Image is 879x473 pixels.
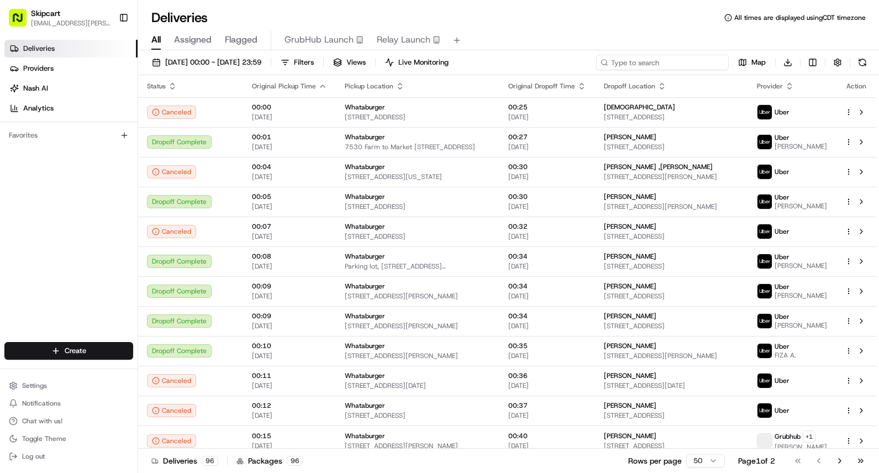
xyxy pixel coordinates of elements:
img: uber-new-logo.jpeg [757,344,772,358]
div: Canceled [147,106,196,119]
button: Skipcart[EMAIL_ADDRESS][PERSON_NAME][DOMAIN_NAME] [4,4,114,31]
span: Whataburger [345,103,385,112]
button: Live Monitoring [380,55,454,70]
span: [PERSON_NAME] [604,133,656,141]
span: [STREET_ADDRESS][PERSON_NAME] [345,322,491,330]
span: Chat with us! [22,417,62,425]
span: [STREET_ADDRESS][PERSON_NAME] [604,172,739,181]
button: Log out [4,449,133,464]
span: [STREET_ADDRESS] [604,292,739,301]
span: [PERSON_NAME] [775,261,827,270]
span: Whataburger [345,252,385,261]
div: Deliveries [151,455,218,466]
span: [STREET_ADDRESS][PERSON_NAME] [604,351,739,360]
span: Original Pickup Time [252,82,316,91]
div: 96 [287,456,303,466]
img: uber-new-logo.jpeg [757,135,772,149]
span: [DATE] [508,411,586,420]
img: uber-new-logo.jpeg [757,403,772,418]
span: Whataburger [345,133,385,141]
span: [PERSON_NAME] [604,222,656,231]
span: [STREET_ADDRESS] [345,232,491,241]
span: Uber [775,406,789,415]
div: Favorites [4,127,133,144]
span: Providers [23,64,54,73]
div: We're available if you need us! [38,117,140,125]
span: Views [346,57,366,67]
span: Pickup Location [345,82,393,91]
button: Chat with us! [4,413,133,429]
span: [STREET_ADDRESS] [604,442,739,450]
span: 00:11 [252,371,327,380]
span: Live Monitoring [398,57,449,67]
input: Type to search [596,55,729,70]
span: 00:07 [252,222,327,231]
span: 00:32 [508,222,586,231]
div: Canceled [147,165,196,178]
span: [STREET_ADDRESS] [345,113,491,122]
span: [DATE] [252,351,327,360]
div: Canceled [147,404,196,417]
img: uber-new-logo.jpeg [757,224,772,239]
span: [DATE] [508,202,586,211]
span: Nash AI [23,83,48,93]
span: Deliveries [23,44,55,54]
span: [STREET_ADDRESS] [604,322,739,330]
button: Notifications [4,396,133,411]
span: Pylon [110,187,134,196]
a: 📗Knowledge Base [7,156,89,176]
span: [STREET_ADDRESS] [604,411,739,420]
span: FIZA A. [775,351,796,360]
span: [DATE] [252,232,327,241]
span: 00:35 [508,341,586,350]
span: Log out [22,452,45,461]
span: 00:12 [252,401,327,410]
span: 00:37 [508,401,586,410]
img: uber-new-logo.jpeg [757,254,772,269]
span: Filters [294,57,314,67]
span: Relay Launch [377,33,430,46]
span: Whataburger [345,341,385,350]
span: Uber [775,227,789,236]
span: Grubhub [775,432,801,441]
span: Uber [775,193,789,202]
span: [DATE] [508,442,586,450]
img: uber-new-logo.jpeg [757,374,772,388]
img: uber-new-logo.jpeg [757,165,772,179]
span: 00:34 [508,312,586,320]
a: Deliveries [4,40,138,57]
span: [DATE] [252,411,327,420]
span: [STREET_ADDRESS] [604,232,739,241]
span: 00:30 [508,192,586,201]
span: [STREET_ADDRESS] [604,143,739,151]
button: [EMAIL_ADDRESS][PERSON_NAME][DOMAIN_NAME] [31,19,110,28]
span: Status [147,82,166,91]
span: [DATE] [252,292,327,301]
img: 1736555255976-a54dd68f-1ca7-489b-9aae-adbdc363a1c4 [11,106,31,125]
span: All [151,33,161,46]
span: 00:15 [252,432,327,440]
span: [PERSON_NAME] ,[PERSON_NAME] [604,162,713,171]
a: Nash AI [4,80,138,97]
div: 96 [202,456,218,466]
span: Uber [775,312,789,321]
span: 00:27 [508,133,586,141]
div: Page 1 of 2 [738,455,775,466]
a: Analytics [4,99,138,117]
span: [STREET_ADDRESS][PERSON_NAME] [345,351,491,360]
div: 💻 [93,161,102,170]
div: Start new chat [38,106,181,117]
span: Whataburger [345,371,385,380]
span: [PERSON_NAME] [775,321,827,330]
input: Clear [29,71,182,83]
span: Provider [757,82,783,91]
span: 00:05 [252,192,327,201]
span: 00:10 [252,341,327,350]
button: Refresh [855,55,870,70]
span: 00:04 [252,162,327,171]
span: [STREET_ADDRESS] [345,411,491,420]
span: [STREET_ADDRESS] [345,202,491,211]
span: [DATE] [252,172,327,181]
a: Powered byPylon [78,187,134,196]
